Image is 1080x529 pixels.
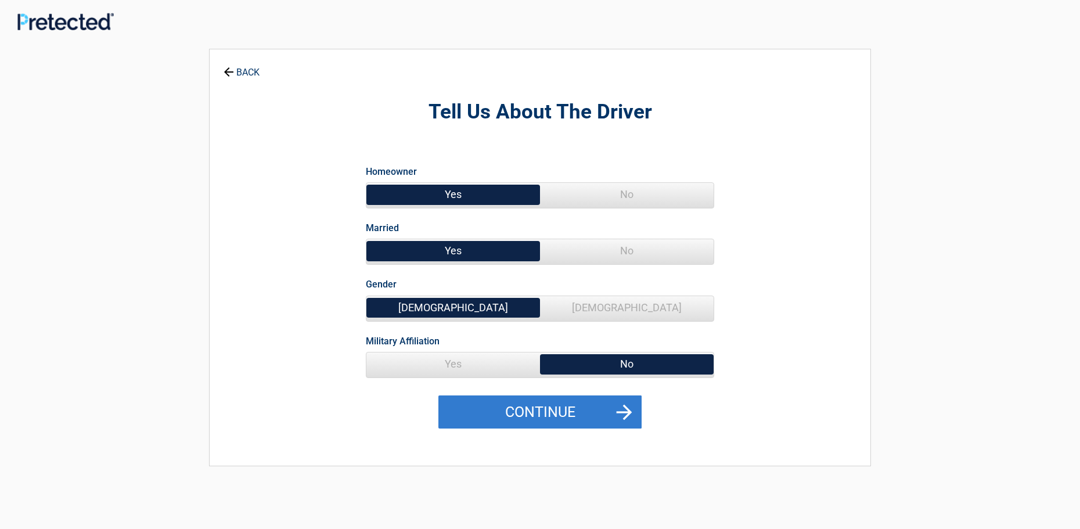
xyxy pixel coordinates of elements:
[17,13,114,30] img: Main Logo
[366,352,540,376] span: Yes
[221,57,262,77] a: BACK
[273,99,807,126] h2: Tell Us About The Driver
[366,164,417,179] label: Homeowner
[540,239,714,262] span: No
[540,183,714,206] span: No
[366,220,399,236] label: Married
[366,183,540,206] span: Yes
[540,352,714,376] span: No
[366,276,397,292] label: Gender
[366,296,540,319] span: [DEMOGRAPHIC_DATA]
[540,296,714,319] span: [DEMOGRAPHIC_DATA]
[438,395,642,429] button: Continue
[366,239,540,262] span: Yes
[366,333,440,349] label: Military Affiliation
